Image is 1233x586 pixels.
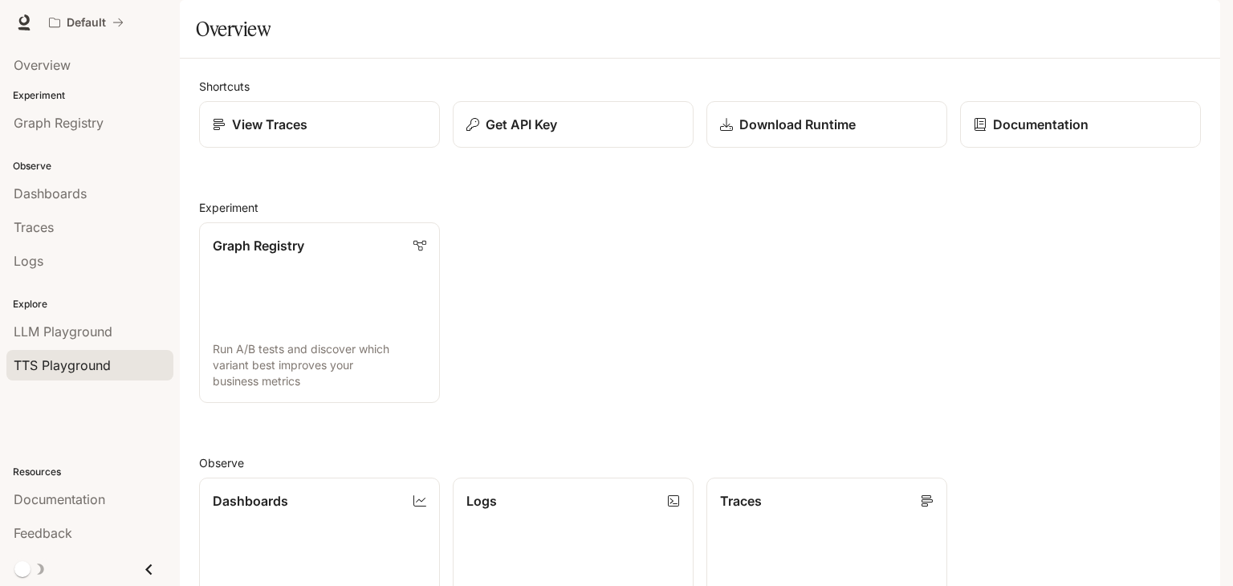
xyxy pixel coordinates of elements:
h2: Experiment [199,199,1201,216]
h2: Observe [199,454,1201,471]
button: All workspaces [42,6,131,39]
p: Get API Key [486,115,557,134]
p: Dashboards [213,491,288,511]
a: Documentation [960,101,1201,148]
p: View Traces [232,115,307,134]
p: Logs [466,491,497,511]
p: Default [67,16,106,30]
h2: Shortcuts [199,78,1201,95]
h1: Overview [196,13,271,45]
p: Traces [720,491,762,511]
a: View Traces [199,101,440,148]
a: Graph RegistryRun A/B tests and discover which variant best improves your business metrics [199,222,440,403]
a: Download Runtime [706,101,947,148]
p: Graph Registry [213,236,304,255]
button: Get API Key [453,101,694,148]
p: Documentation [993,115,1089,134]
p: Run A/B tests and discover which variant best improves your business metrics [213,341,426,389]
p: Download Runtime [739,115,856,134]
